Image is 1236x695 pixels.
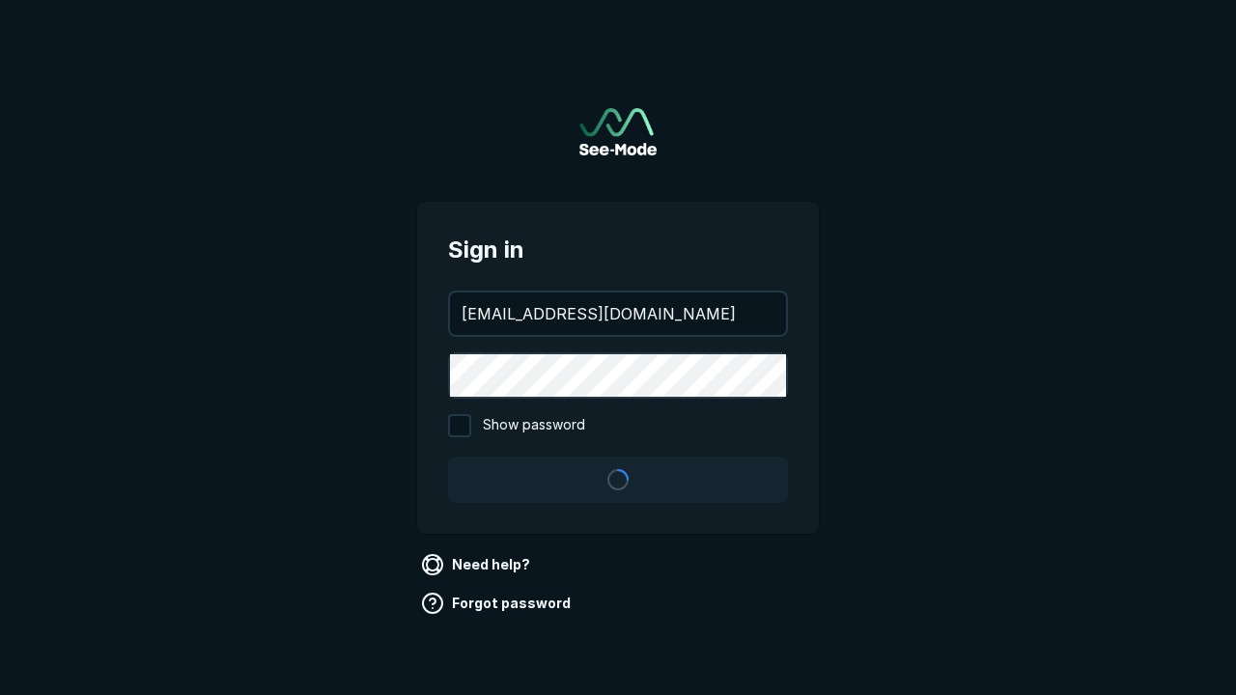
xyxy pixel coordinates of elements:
span: Sign in [448,233,788,267]
a: Go to sign in [579,108,657,155]
a: Forgot password [417,588,578,619]
img: See-Mode Logo [579,108,657,155]
input: your@email.com [450,292,786,335]
a: Need help? [417,549,538,580]
span: Show password [483,414,585,437]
